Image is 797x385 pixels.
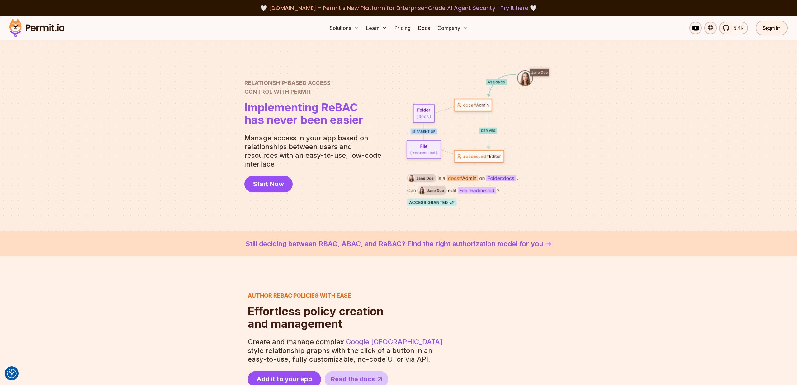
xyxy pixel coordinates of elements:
h2: Control with Permit [244,79,363,96]
h1: has never been easier [244,101,363,126]
span: Effortless policy creation [248,305,384,317]
a: 5.4k [719,22,748,34]
a: Still deciding between RBAC, ABAC, and ReBAC? Find the right authorization model for you -> [15,239,782,249]
a: Docs [416,22,432,34]
span: Relationship-Based Access [244,79,363,87]
button: Company [435,22,470,34]
a: Google [GEOGRAPHIC_DATA] [346,338,443,346]
p: Create and manage complex style relationship graphs with the click of a button in an easy-to-use,... [248,337,444,364]
span: 5.4k [730,24,744,32]
p: Manage access in your app based on relationships between users and resources with an easy-to-use,... [244,134,386,168]
span: Add it to your app [257,375,312,383]
a: Pricing [392,22,413,34]
img: Permit logo [6,17,67,39]
img: Revisit consent button [7,369,17,378]
a: Start Now [244,176,293,192]
div: 🤍 🤍 [15,4,782,12]
a: Sign In [756,21,788,35]
button: Consent Preferences [7,369,17,378]
span: Read the docs [331,375,375,383]
h3: Author ReBAC policies with ease [248,291,384,300]
a: Try it here [500,4,528,12]
span: Start Now [253,180,284,188]
button: Solutions [327,22,361,34]
h2: and management [248,305,384,330]
span: Implementing ReBAC [244,101,363,114]
button: Learn [364,22,389,34]
span: [DOMAIN_NAME] - Permit's New Platform for Enterprise-Grade AI Agent Security | [269,4,528,12]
